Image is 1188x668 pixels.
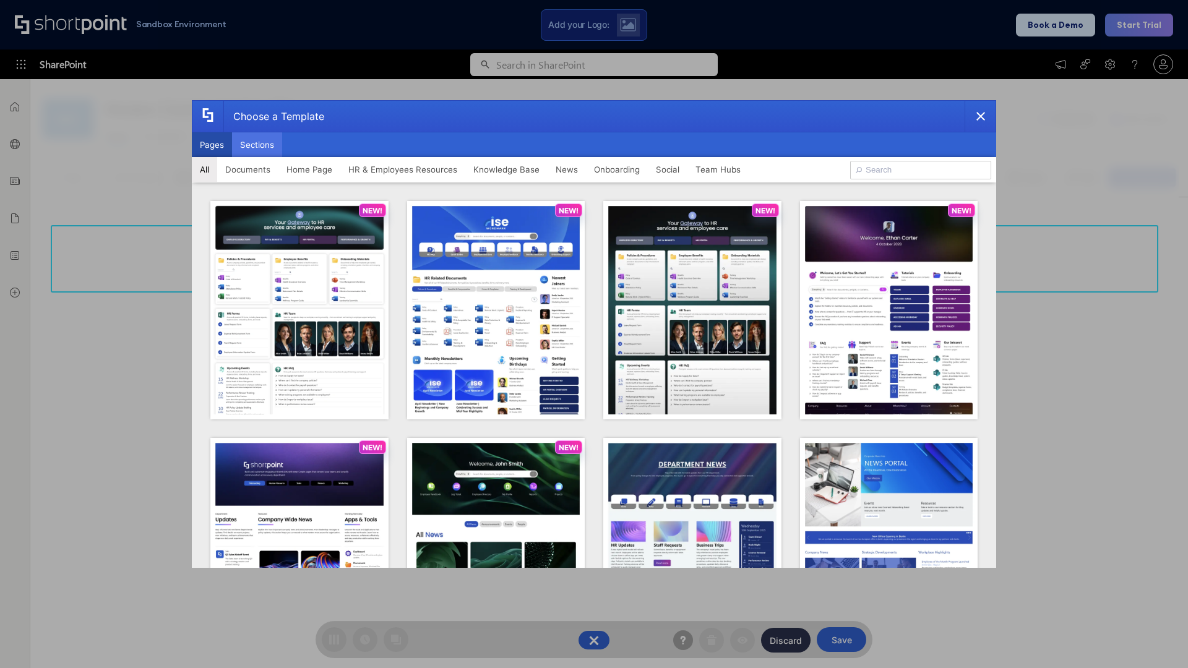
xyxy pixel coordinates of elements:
button: Pages [192,132,232,157]
button: Onboarding [586,157,648,182]
p: NEW! [755,206,775,215]
button: All [192,157,217,182]
div: Choose a Template [223,101,324,132]
input: Search [850,161,991,179]
p: NEW! [952,206,971,215]
p: NEW! [363,443,382,452]
p: NEW! [559,206,579,215]
iframe: Chat Widget [965,525,1188,668]
button: Knowledge Base [465,157,548,182]
p: NEW! [363,206,382,215]
button: Documents [217,157,278,182]
button: News [548,157,586,182]
button: Social [648,157,687,182]
button: HR & Employees Resources [340,157,465,182]
button: Team Hubs [687,157,749,182]
button: Sections [232,132,282,157]
div: template selector [192,100,996,568]
button: Home Page [278,157,340,182]
p: NEW! [559,443,579,452]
